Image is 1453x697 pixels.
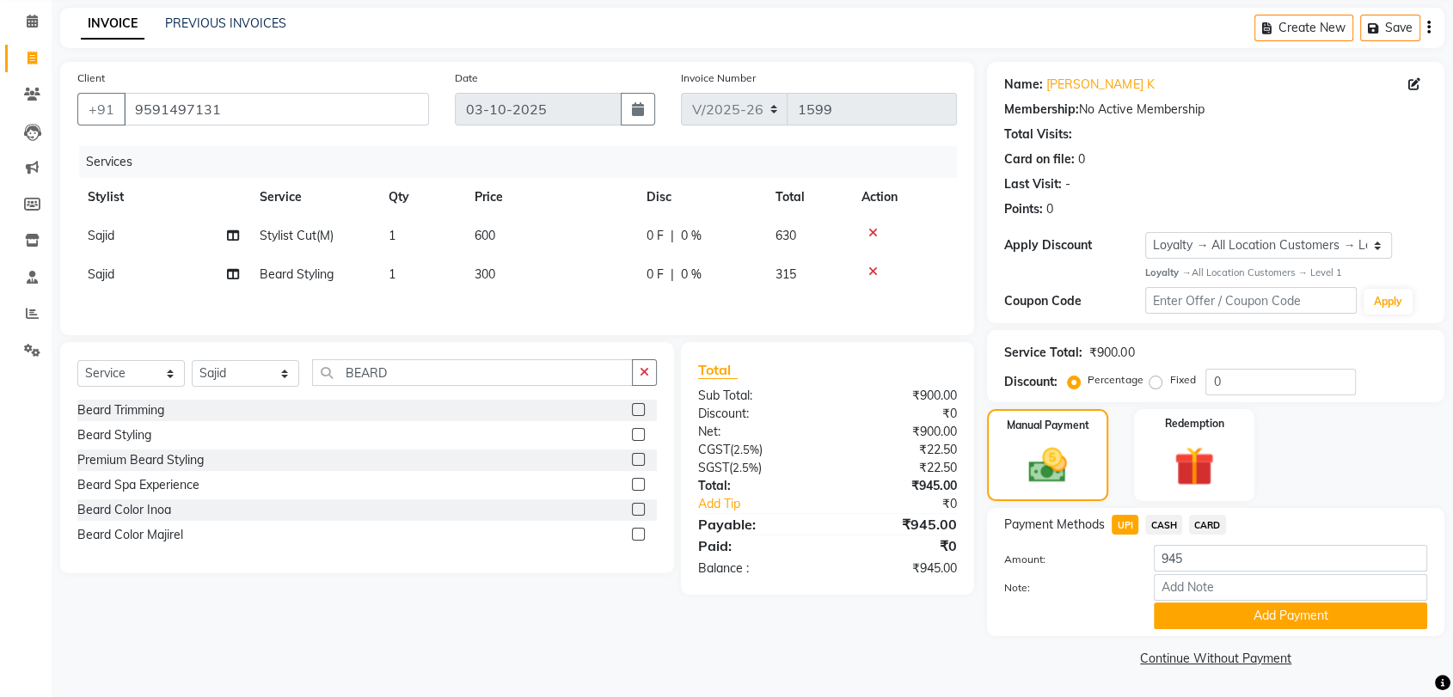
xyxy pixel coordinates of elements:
[1004,516,1105,534] span: Payment Methods
[698,460,729,475] span: SGST
[81,9,144,40] a: INVOICE
[851,495,970,513] div: ₹0
[88,266,114,282] span: Sajid
[1189,515,1226,535] span: CARD
[1145,266,1191,278] strong: Loyalty →
[1004,125,1072,144] div: Total Visits:
[1169,372,1195,388] label: Fixed
[681,70,756,86] label: Invoice Number
[1089,344,1134,362] div: ₹900.00
[1004,292,1145,310] div: Coupon Code
[1164,416,1223,431] label: Redemption
[1046,76,1154,94] a: [PERSON_NAME] K
[828,477,971,495] div: ₹945.00
[1065,175,1070,193] div: -
[1007,418,1089,433] label: Manual Payment
[1145,287,1357,314] input: Enter Offer / Coupon Code
[77,401,164,419] div: Beard Trimming
[475,266,495,282] span: 300
[77,93,126,125] button: +91
[1162,442,1226,492] img: _gift.svg
[828,423,971,441] div: ₹900.00
[1004,76,1043,94] div: Name:
[77,178,249,217] th: Stylist
[671,266,674,284] span: |
[77,501,171,519] div: Beard Color Inoa
[464,178,636,217] th: Price
[389,266,395,282] span: 1
[991,552,1141,567] label: Amount:
[636,178,765,217] th: Disc
[77,451,204,469] div: Premium Beard Styling
[685,459,828,477] div: ( )
[990,650,1441,668] a: Continue Without Payment
[1364,289,1413,315] button: Apply
[828,459,971,477] div: ₹22.50
[647,266,664,284] span: 0 F
[1004,175,1062,193] div: Last Visit:
[1004,373,1058,391] div: Discount:
[1004,101,1079,119] div: Membership:
[828,535,971,556] div: ₹0
[733,443,759,456] span: 2.5%
[1112,515,1138,535] span: UPI
[698,361,738,379] span: Total
[1254,15,1353,41] button: Create New
[685,441,828,459] div: ( )
[828,514,971,535] div: ₹945.00
[828,441,971,459] div: ₹22.50
[685,387,828,405] div: Sub Total:
[647,227,664,245] span: 0 F
[776,228,796,243] span: 630
[475,228,495,243] span: 600
[79,146,970,178] div: Services
[77,426,151,444] div: Beard Styling
[1078,150,1085,168] div: 0
[1004,344,1082,362] div: Service Total:
[685,495,851,513] a: Add Tip
[685,477,828,495] div: Total:
[378,178,464,217] th: Qty
[685,514,828,535] div: Payable:
[1004,150,1075,168] div: Card on file:
[681,266,702,284] span: 0 %
[77,476,199,494] div: Beard Spa Experience
[698,442,730,457] span: CGST
[124,93,429,125] input: Search by Name/Mobile/Email/Code
[1004,236,1145,254] div: Apply Discount
[1145,515,1182,535] span: CASH
[455,70,478,86] label: Date
[828,387,971,405] div: ₹900.00
[1360,15,1420,41] button: Save
[828,559,971,578] div: ₹945.00
[685,423,828,441] div: Net:
[1004,200,1043,218] div: Points:
[765,178,851,217] th: Total
[1154,545,1427,572] input: Amount
[1088,372,1143,388] label: Percentage
[260,266,334,282] span: Beard Styling
[88,228,114,243] span: Sajid
[1154,602,1427,629] button: Add Payment
[776,266,796,282] span: 315
[77,526,183,544] div: Beard Color Majirel
[1154,574,1427,601] input: Add Note
[77,70,105,86] label: Client
[991,580,1141,596] label: Note:
[685,405,828,423] div: Discount:
[389,228,395,243] span: 1
[165,15,286,31] a: PREVIOUS INVOICES
[1145,266,1427,280] div: All Location Customers → Level 1
[1016,443,1078,487] img: _cash.svg
[249,178,378,217] th: Service
[671,227,674,245] span: |
[681,227,702,245] span: 0 %
[1004,101,1427,119] div: No Active Membership
[260,228,334,243] span: Stylist Cut(M)
[828,405,971,423] div: ₹0
[733,461,758,474] span: 2.5%
[1046,200,1053,218] div: 0
[685,559,828,578] div: Balance :
[685,535,828,556] div: Paid:
[851,178,957,217] th: Action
